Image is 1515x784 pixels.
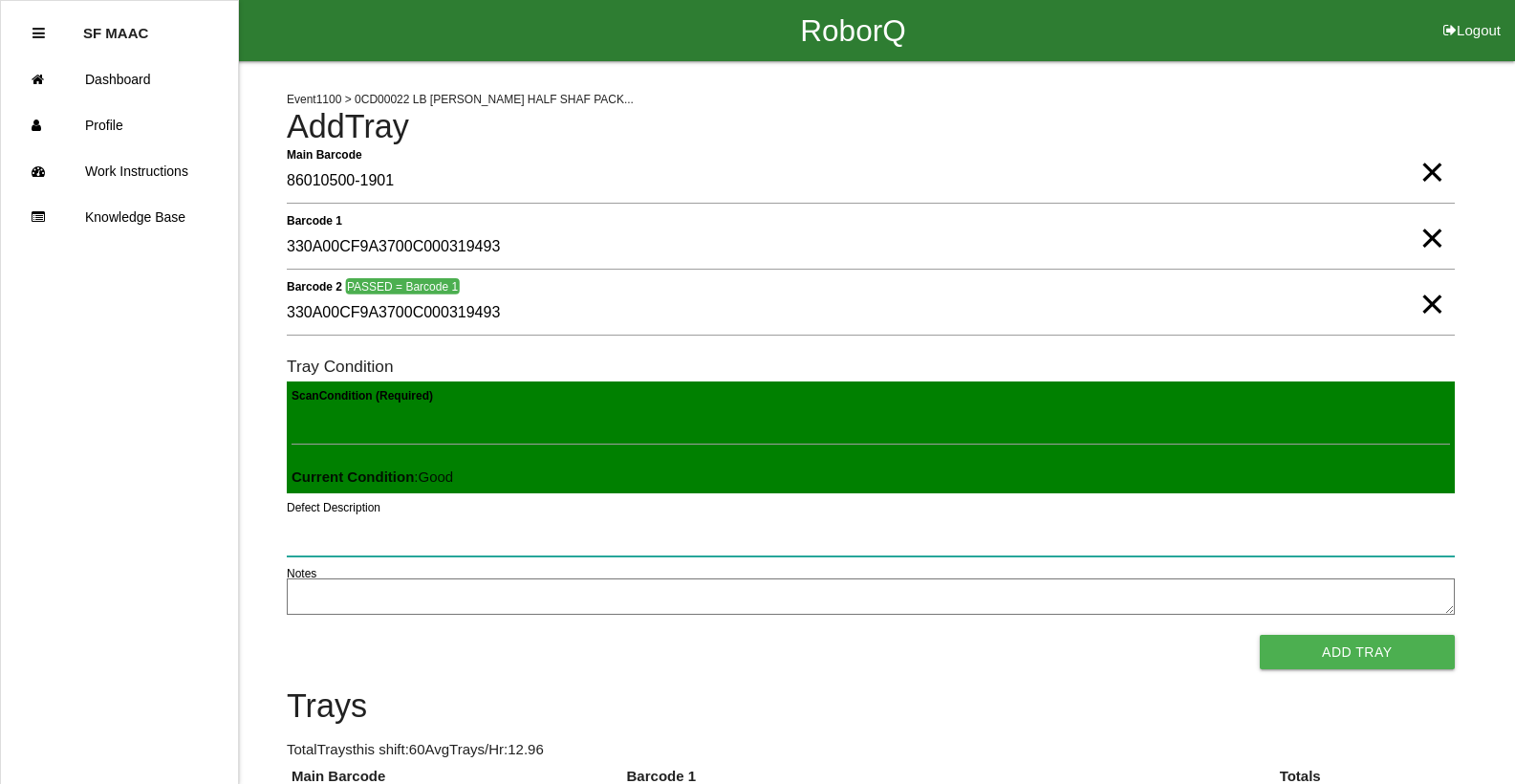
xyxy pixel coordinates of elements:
input: Required [287,160,1455,204]
b: Current Condition [292,468,414,485]
span: Clear Input [1419,266,1444,304]
b: Barcode 2 [287,279,342,293]
span: Clear Input [1419,134,1444,172]
span: Event 1100 > 0CD00022 LB [PERSON_NAME] HALF SHAF PACK... [287,93,634,106]
b: Scan Condition (Required) [292,389,433,403]
b: Barcode 1 [287,213,342,227]
span: Clear Input [1419,200,1444,238]
button: Add Tray [1260,635,1455,669]
a: Work Instructions [1,148,238,194]
label: Defect Description [287,499,380,516]
a: Knowledge Base [1,194,238,240]
p: Total Trays this shift: 60 Avg Trays /Hr: 12.96 [287,739,1455,761]
h4: Trays [287,688,1455,725]
h4: Add Tray [287,109,1455,145]
div: Close [32,11,45,56]
b: Main Barcode [287,147,362,161]
span: PASSED = Barcode 1 [345,278,459,294]
h6: Tray Condition [287,358,1455,376]
p: SF MAAC [83,11,148,41]
a: Dashboard [1,56,238,102]
a: Profile [1,102,238,148]
span: : Good [292,468,453,485]
label: Notes [287,565,316,582]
